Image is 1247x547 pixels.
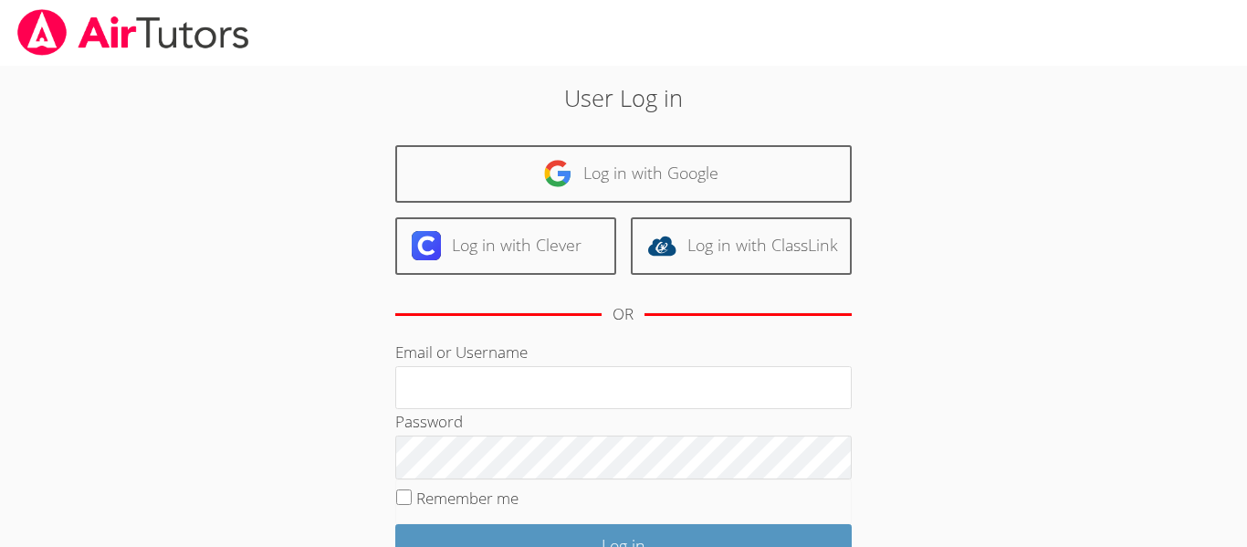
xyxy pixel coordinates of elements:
img: classlink-logo-d6bb404cc1216ec64c9a2012d9dc4662098be43eaf13dc465df04b49fa7ab582.svg [647,231,676,260]
h2: User Log in [287,80,960,115]
img: clever-logo-6eab21bc6e7a338710f1a6ff85c0baf02591cd810cc4098c63d3a4b26e2feb20.svg [412,231,441,260]
a: Log in with Clever [395,217,616,275]
a: Log in with ClassLink [631,217,852,275]
img: google-logo-50288ca7cdecda66e5e0955fdab243c47b7ad437acaf1139b6f446037453330a.svg [543,159,572,188]
label: Password [395,411,463,432]
label: Email or Username [395,342,528,363]
img: airtutors_banner-c4298cdbf04f3fff15de1276eac7730deb9818008684d7c2e4769d2f7ddbe033.png [16,9,251,56]
label: Remember me [416,488,519,509]
div: OR [613,301,634,328]
a: Log in with Google [395,145,852,203]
